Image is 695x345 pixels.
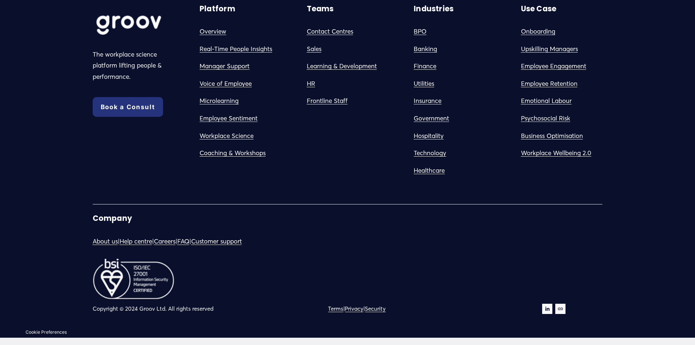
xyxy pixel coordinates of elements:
a: Terms [328,304,343,314]
a: About us [93,236,118,247]
a: Sales [307,43,321,55]
a: Healthcare [414,165,445,176]
a: Contact Centres [307,26,353,37]
a: Employee Engagement [521,61,586,72]
strong: Industries [414,4,453,14]
section: Manage previously selected cookie options [22,327,70,338]
a: Frontline Staff [307,95,348,107]
a: BPO [414,26,426,37]
a: Upskilling Managers [521,43,578,55]
a: URL [555,304,565,314]
a: HR [307,78,315,89]
a: Government [414,113,449,124]
a: Security [365,304,386,314]
a: Privacy [345,304,363,314]
button: Cookie Preferences [26,329,67,335]
a: Microlearning [200,95,239,107]
a: Emotional Labour [521,95,572,107]
p: Copyright © 2024 Groov Ltd. All rights reserved [93,304,345,314]
a: Coaching & Workshops [200,147,266,159]
a: FAQ [177,236,189,247]
a: Onboarding [521,26,555,37]
a: g 2.0 [577,147,591,159]
a: Customer support [191,236,242,247]
a: Careers [154,236,175,247]
strong: Use Case [521,4,557,14]
strong: Company [93,213,132,223]
a: Workplace Science [200,130,254,142]
a: Banking [414,43,437,55]
a: Technology [414,147,446,159]
a: Employee Retention [521,78,578,89]
a: Book a Consult [93,97,163,117]
a: Voice of Employee [200,78,252,89]
strong: Teams [307,4,334,14]
p: The workplace science platform lifting people & performance. [93,49,174,83]
a: Psychosocial Risk [521,113,570,124]
a: Hospitality [414,130,444,142]
a: Business Optimisation [521,130,583,142]
p: | | | | [93,236,345,247]
a: Finance [414,61,436,72]
a: Utilities [414,78,434,89]
a: LinkedIn [542,304,552,314]
a: Workplace Wellbein [521,147,577,159]
strong: Platform [200,4,235,14]
a: Manager Support [200,61,250,72]
a: Learning & Development [307,61,377,72]
a: Real-Time People Insights [200,43,272,55]
p: | | [328,304,495,314]
a: Insurance [414,95,441,107]
a: Employee Sentiment [200,113,258,124]
a: Help centre [120,236,152,247]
